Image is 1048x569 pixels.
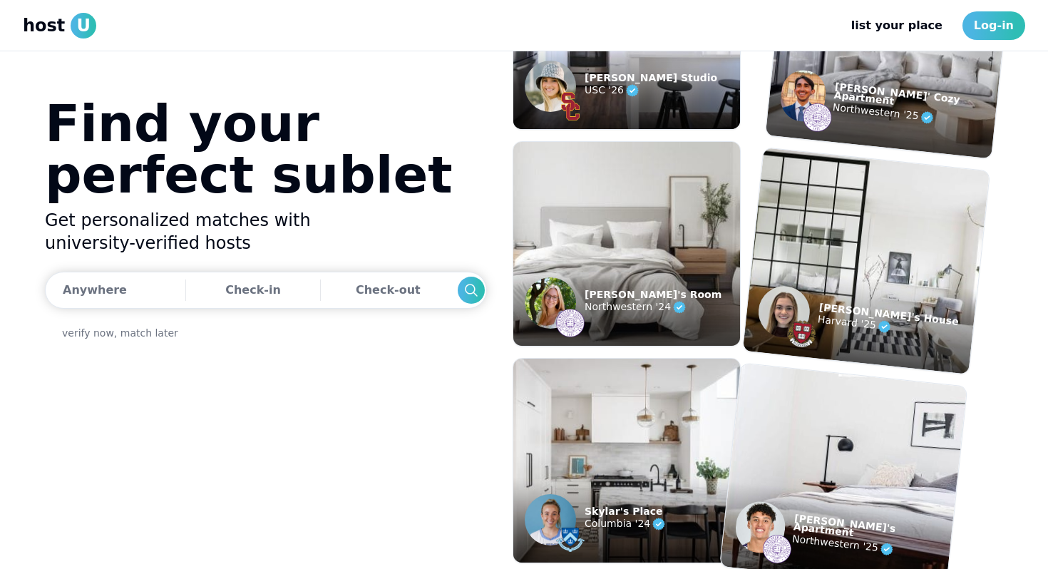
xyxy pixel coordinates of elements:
[585,73,717,82] p: [PERSON_NAME] Studio
[45,272,487,309] button: AnywhereCheck-inCheck-outSearch
[23,13,96,39] a: hostU
[743,148,990,374] img: example listing
[525,61,576,112] img: example listing host
[585,299,721,316] p: Northwestern '24
[458,277,485,304] div: Search
[23,14,65,37] span: host
[585,82,717,99] p: USC '26
[761,533,793,565] img: example listing host
[801,102,833,133] img: example listing host
[734,499,788,555] img: example listing host
[525,277,576,329] img: example listing host
[791,530,950,564] p: Northwestern '25
[45,98,453,200] h1: Find your perfect sublet
[225,276,281,304] div: Check-in
[45,209,487,255] h2: Get personalized matches with university-verified hosts
[513,142,740,346] img: example listing
[585,290,721,299] p: [PERSON_NAME]'s Room
[556,526,585,554] img: example listing host
[833,82,997,116] p: [PERSON_NAME]' Cozy Apartment
[556,92,585,121] img: example listing host
[840,11,954,40] a: list your place
[62,326,178,340] a: verify now, match later
[962,11,1025,40] a: Log-in
[840,11,1025,40] nav: Main
[585,516,667,533] p: Columbia '24
[63,276,127,304] div: Anywhere
[818,302,959,326] p: [PERSON_NAME]'s House
[793,513,952,547] p: [PERSON_NAME]'s Apartment
[786,318,818,349] img: example listing host
[525,494,576,545] img: example listing host
[585,507,667,516] p: Skylar's Place
[817,311,958,342] p: Harvard '25
[556,309,585,337] img: example listing host
[513,359,740,563] img: example listing
[71,13,96,39] span: U
[356,276,421,304] div: Check-out
[832,99,995,133] p: Northwestern '25
[756,284,812,340] img: example listing host
[779,68,828,123] img: example listing host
